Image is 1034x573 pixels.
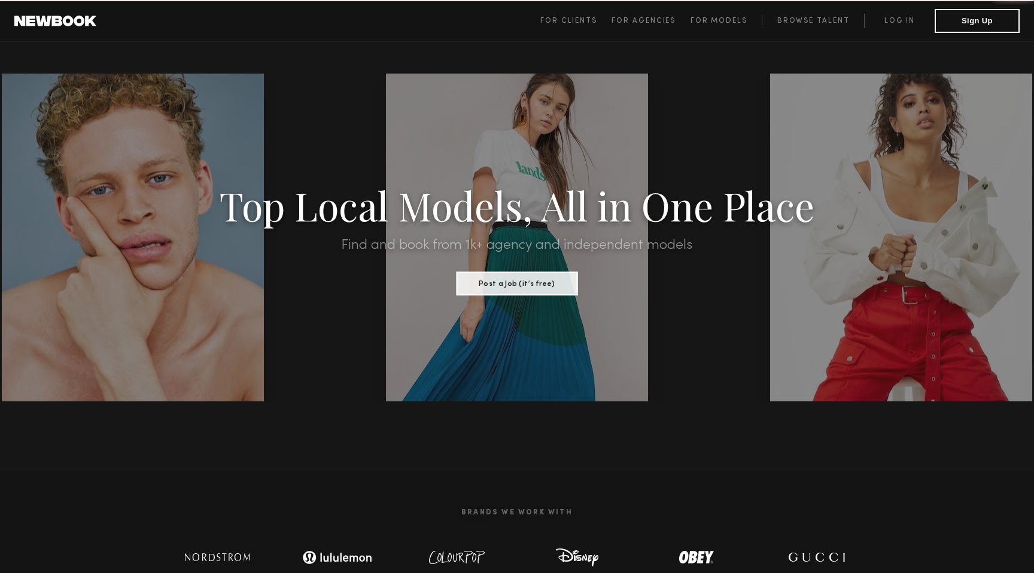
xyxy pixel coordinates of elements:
[540,17,597,25] span: For Clients
[538,545,616,569] img: logo-disney.svg
[762,14,864,28] a: Browse Talent
[612,14,690,28] a: For Agencies
[296,545,379,569] img: logo-lulu.svg
[935,9,1020,33] button: Sign Up
[612,17,676,25] span: For Agencies
[78,238,957,252] h2: Find and book from 1k+ agency and independent models
[456,276,577,289] a: Post a Job (it’s free)
[691,17,747,25] span: For Models
[658,545,735,569] img: logo-obey.svg
[158,494,876,531] h2: Brands We Work With
[540,14,612,28] a: For Clients
[456,272,577,295] button: Post a Job (it’s free)
[176,545,260,569] img: logo-nordstrom.svg
[78,187,957,224] h1: Top Local Models, All in One Place
[777,545,855,569] img: logo-gucci.svg
[418,545,496,569] img: logo-colour-pop.svg
[691,14,762,28] a: For Models
[864,14,935,28] a: Log in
